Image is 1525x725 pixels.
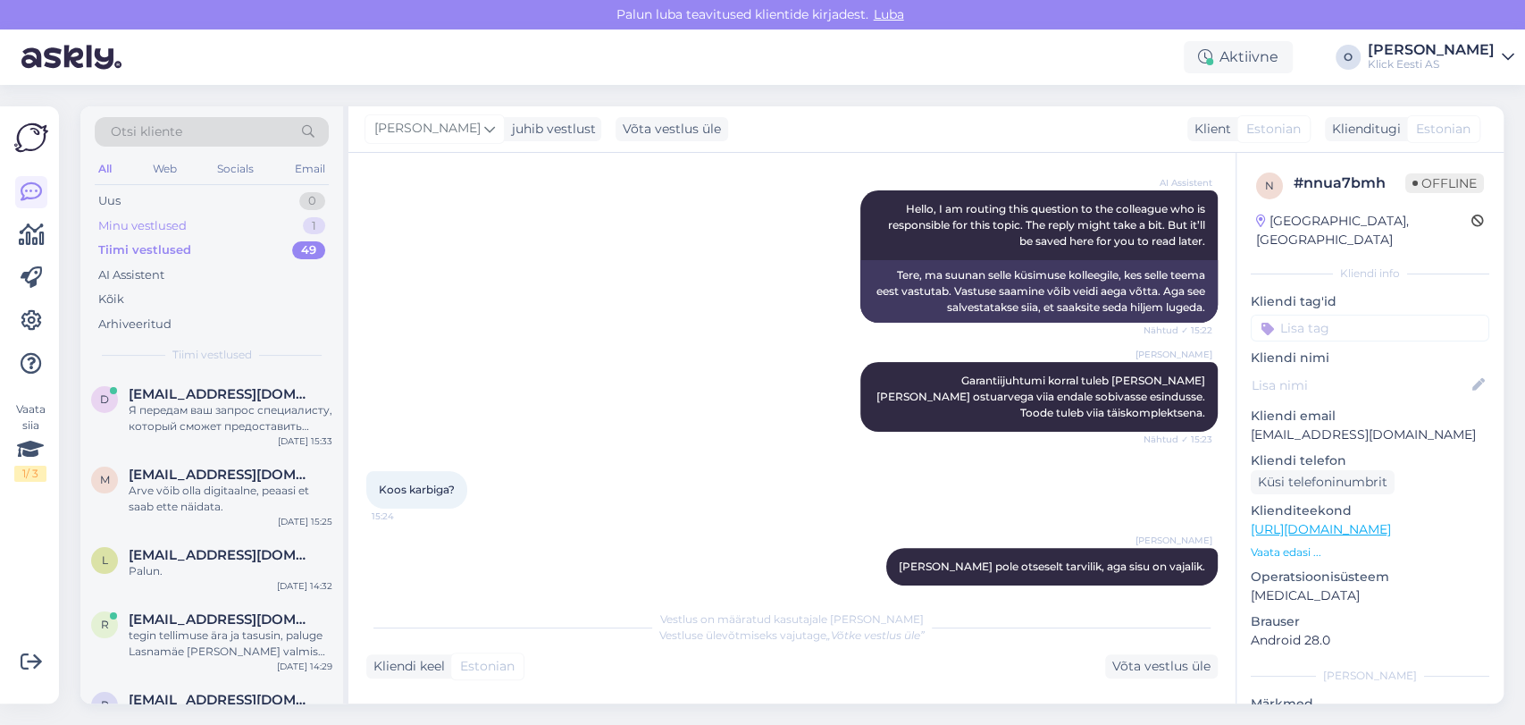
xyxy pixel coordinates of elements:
p: Kliendi email [1251,407,1489,426]
div: [DATE] 14:29 [277,660,332,673]
div: Socials [214,157,257,181]
div: Tiimi vestlused [98,241,191,259]
div: [GEOGRAPHIC_DATA], [GEOGRAPHIC_DATA] [1256,212,1471,249]
div: [DATE] 15:25 [278,515,332,528]
p: Vaata edasi ... [1251,544,1489,561]
span: Nähtud ✓ 15:23 [1144,433,1212,446]
div: [DATE] 15:33 [278,434,332,448]
span: l [102,553,108,567]
div: Klient [1187,120,1231,139]
div: AI Assistent [98,266,164,284]
span: [PERSON_NAME] [1135,534,1212,547]
div: [PERSON_NAME] [1251,668,1489,684]
span: [PERSON_NAME] pole otseselt tarvilik, aga sisu on vajalik. [899,560,1205,573]
p: Android 28.0 [1251,631,1489,650]
span: Tiimi vestlused [172,347,252,363]
div: Kliendi info [1251,266,1489,282]
div: 1 [303,217,325,235]
p: [EMAIL_ADDRESS][DOMAIN_NAME] [1251,426,1489,444]
span: Luba [868,6,909,22]
div: Palun. [129,563,332,579]
img: Askly Logo [14,121,48,155]
p: Märkmed [1251,695,1489,713]
p: Klienditeekond [1251,502,1489,520]
div: Vaata siia [14,401,46,482]
span: Offline [1405,173,1484,193]
div: Web [149,157,180,181]
span: [PERSON_NAME] [1135,348,1212,361]
div: [PERSON_NAME] [1368,43,1495,57]
div: Kõik [98,291,124,308]
div: Klick Eesti AS [1368,57,1495,72]
span: Vestlus on määratud kasutajale [PERSON_NAME] [660,612,924,626]
span: n [1265,179,1274,192]
a: [PERSON_NAME]Klick Eesti AS [1368,43,1514,72]
p: Kliendi tag'id [1251,292,1489,311]
span: martintukk@gmail.com [129,467,314,483]
i: „Võtke vestlus üle” [826,628,925,642]
span: [PERSON_NAME] [374,119,481,139]
span: rasmus.arumae@gmail.com [129,611,314,628]
span: raunoldo@gmail.com [129,692,314,708]
span: Estonian [1246,120,1301,139]
span: Garantiijuhtumi korral tuleb [PERSON_NAME] [PERSON_NAME] ostuarvega viia endale sobivasse esindus... [876,374,1208,419]
input: Lisa nimi [1252,375,1469,395]
div: 1 / 3 [14,466,46,482]
p: [MEDICAL_DATA] [1251,586,1489,605]
span: Estonian [460,657,515,676]
div: Я передам ваш запрос специалисту, который сможет предоставить информацию о возможности заказа ноу... [129,402,332,434]
p: Kliendi telefon [1251,451,1489,470]
div: tegin tellimuse ära ja tasusin, paluge Lasnamäe [PERSON_NAME] valmis panna. [129,628,332,660]
input: Lisa tag [1251,315,1489,341]
div: O [1336,45,1361,70]
span: r [101,618,109,631]
div: Võta vestlus üle [1105,654,1218,679]
span: d [100,392,109,406]
div: 0 [299,192,325,210]
div: # nnua7bmh [1294,173,1405,194]
span: 15:24 [372,510,439,523]
div: Kliendi keel [366,657,445,676]
div: Arhiveeritud [98,316,172,333]
div: Klienditugi [1325,120,1401,139]
span: r [101,698,109,712]
span: Hello, I am routing this question to the colleague who is responsible for this topic. The reply m... [888,202,1208,248]
p: Brauser [1251,612,1489,631]
div: Küsi telefoninumbrit [1251,470,1395,494]
span: Vestluse ülevõtmiseks vajutage [659,628,925,642]
div: juhib vestlust [505,120,596,139]
p: Kliendi nimi [1251,349,1489,367]
div: Email [291,157,329,181]
div: Võta vestlus üle [616,117,728,141]
p: Operatsioonisüsteem [1251,568,1489,586]
div: Uus [98,192,121,210]
span: dmitry@example.com [129,386,314,402]
span: Nähtud ✓ 15:22 [1144,324,1212,337]
div: Arve võib olla digitaalne, peaasi et saab ette näidata. [129,483,332,515]
div: [DATE] 14:32 [277,579,332,593]
div: Aktiivne [1184,41,1293,73]
span: Koos karbiga? [379,483,455,496]
div: 49 [292,241,325,259]
div: Minu vestlused [98,217,187,235]
div: Tere, ma suunan selle küsimuse kolleegile, kes selle teema eest vastutab. Vastuse saamine võib ve... [860,260,1218,323]
span: Otsi kliente [111,122,182,141]
span: AI Assistent [1145,176,1212,190]
span: lauscarmen22@gmail.com [129,547,314,563]
a: [URL][DOMAIN_NAME] [1251,521,1391,537]
span: Estonian [1416,120,1471,139]
span: m [100,473,110,486]
div: All [95,157,115,181]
